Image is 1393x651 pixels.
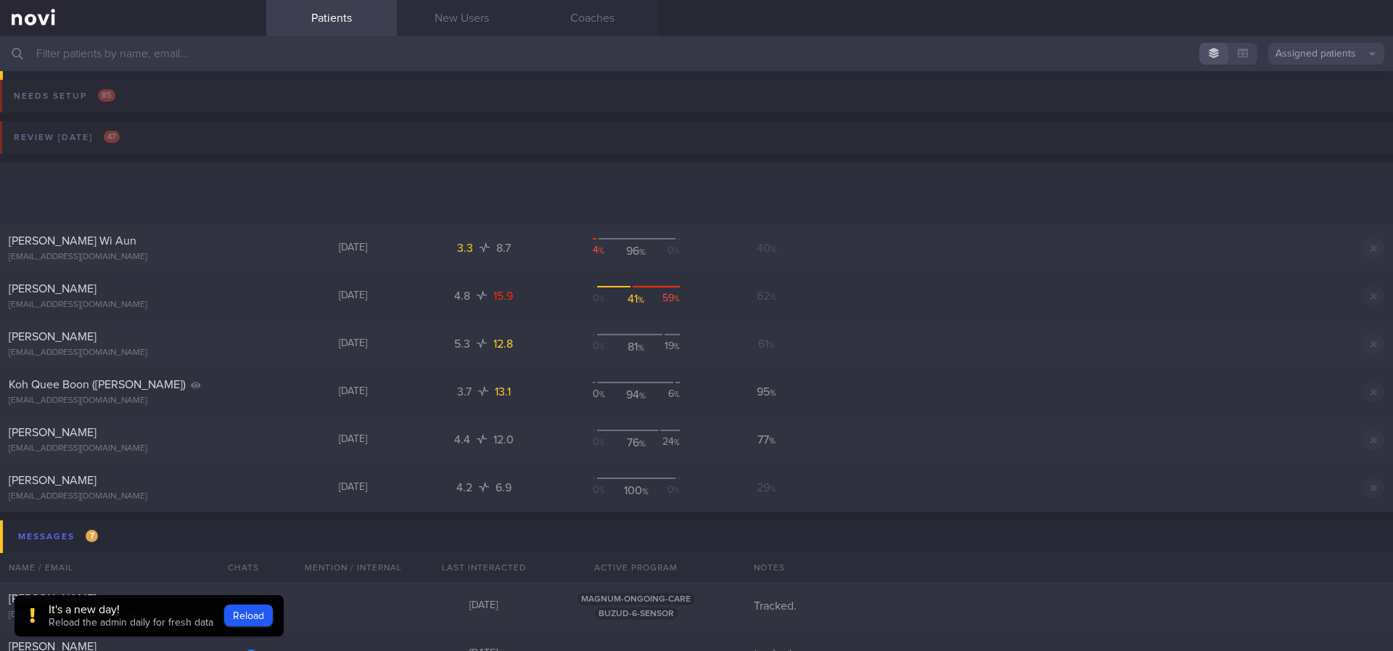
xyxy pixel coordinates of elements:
[622,435,649,450] div: 76
[639,248,646,257] sub: %
[674,295,680,303] sub: %
[642,488,649,496] sub: %
[674,439,680,446] sub: %
[493,290,513,302] span: 15.9
[653,292,680,306] div: 59
[9,300,258,311] div: [EMAIL_ADDRESS][DOMAIN_NAME]
[15,527,102,546] div: Messages
[549,553,723,582] div: Active Program
[419,599,549,613] div: [DATE]
[98,89,115,102] span: 85
[593,435,620,450] div: 0
[723,385,810,399] div: 95
[288,337,419,351] div: [DATE]
[599,295,605,303] sub: %
[653,435,680,450] div: 24
[622,483,649,498] div: 100
[288,290,419,303] div: [DATE]
[208,553,266,582] div: Chats
[599,247,604,255] sub: %
[457,386,474,398] span: 3.7
[493,338,513,350] span: 12.8
[288,433,419,446] div: [DATE]
[723,337,810,351] div: 61
[770,389,776,398] sub: %
[9,427,96,438] span: [PERSON_NAME]
[456,482,475,494] span: 4.2
[653,388,680,402] div: 6
[454,290,473,302] span: 4.8
[745,553,1393,582] div: Notes
[639,440,646,449] sub: %
[9,593,96,605] span: [PERSON_NAME]
[622,244,649,258] div: 96
[599,343,605,351] sub: %
[622,340,649,354] div: 81
[49,618,213,628] span: Reload the admin daily for fresh data
[638,296,644,305] sub: %
[622,388,649,402] div: 94
[104,131,120,143] span: 47
[578,593,694,605] span: MAGNUM-ONGOING-CARE
[9,379,186,390] span: Koh Quee Boon ([PERSON_NAME])
[1268,43,1384,65] button: Assigned patients
[593,388,620,402] div: 0
[723,289,810,303] div: 62
[639,392,646,401] sub: %
[593,292,620,306] div: 0
[9,491,258,502] div: [EMAIL_ADDRESS][DOMAIN_NAME]
[593,244,620,258] div: 4
[599,439,605,446] sub: %
[9,283,96,295] span: [PERSON_NAME]
[496,242,511,254] span: 8.7
[9,610,258,621] div: [EMAIL_ADDRESS][DOMAIN_NAME]
[288,385,419,398] div: [DATE]
[723,480,810,495] div: 29
[770,485,776,494] sub: %
[224,605,273,626] button: Reload
[288,481,419,494] div: [DATE]
[9,235,136,247] span: [PERSON_NAME] Wi Aun
[599,487,605,494] sub: %
[288,242,419,255] div: [DATE]
[419,553,549,582] div: Last Interacted
[454,434,473,446] span: 4.4
[496,482,511,494] span: 6.9
[653,244,680,258] div: 0
[723,433,810,447] div: 77
[495,386,511,398] span: 13.1
[9,396,258,406] div: [EMAIL_ADDRESS][DOMAIN_NAME]
[674,343,680,351] sub: %
[745,599,1393,613] div: Tracked.
[771,245,777,254] sub: %
[49,602,213,617] div: It's a new day!
[593,483,620,498] div: 0
[493,434,514,446] span: 12.0
[768,341,775,350] sub: %
[9,348,258,359] div: [EMAIL_ADDRESS][DOMAIN_NAME]
[10,86,119,106] div: Needs setup
[9,443,258,454] div: [EMAIL_ADDRESS][DOMAIN_NAME]
[599,391,605,398] sub: %
[593,340,620,354] div: 0
[674,487,680,494] sub: %
[595,607,678,620] span: BUZUD-6-SENSOR
[674,391,680,398] sub: %
[674,247,680,255] sub: %
[10,128,123,147] div: Review [DATE]
[653,483,680,498] div: 0
[622,292,649,306] div: 41
[770,293,776,302] sub: %
[9,252,258,263] div: [EMAIL_ADDRESS][DOMAIN_NAME]
[653,340,680,354] div: 19
[457,242,476,254] span: 3.3
[723,241,810,255] div: 40
[638,344,644,353] sub: %
[86,530,98,542] span: 7
[454,338,473,350] span: 5.3
[288,553,419,582] div: Mention / Internal
[9,331,96,343] span: [PERSON_NAME]
[769,437,776,446] sub: %
[9,475,96,486] span: [PERSON_NAME]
